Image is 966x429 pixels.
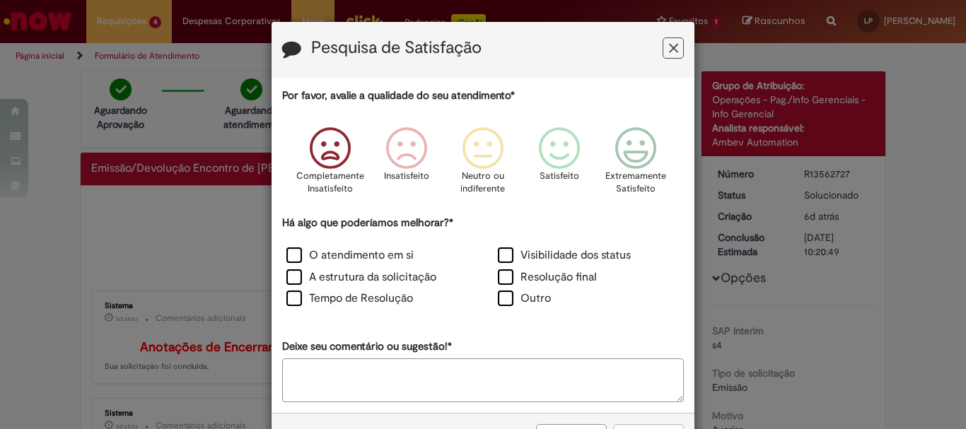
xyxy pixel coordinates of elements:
p: Neutro ou indiferente [458,170,508,196]
p: Insatisfeito [384,170,429,183]
label: Pesquisa de Satisfação [311,39,482,57]
label: Por favor, avalie a qualidade do seu atendimento* [282,88,515,103]
label: A estrutura da solicitação [286,269,436,286]
div: Extremamente Satisfeito [600,117,672,213]
label: Visibilidade dos status [498,247,631,264]
p: Satisfeito [540,170,579,183]
label: Resolução final [498,269,597,286]
div: Insatisfeito [371,117,443,213]
p: Completamente Insatisfeito [296,170,364,196]
label: Tempo de Resolução [286,290,413,307]
label: Deixe seu comentário ou sugestão!* [282,339,452,354]
div: Satisfeito [523,117,595,213]
label: Outro [498,290,551,307]
div: Há algo que poderíamos melhorar?* [282,216,684,311]
label: O atendimento em si [286,247,414,264]
div: Neutro ou indiferente [447,117,519,213]
div: Completamente Insatisfeito [293,117,366,213]
p: Extremamente Satisfeito [605,170,666,196]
